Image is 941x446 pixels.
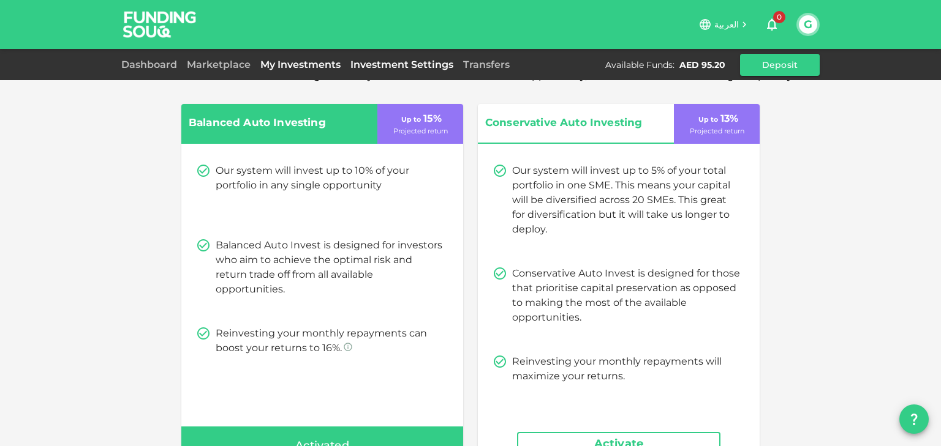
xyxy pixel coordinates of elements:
p: Conservative Auto Invest is designed for those that prioritise capital preservation as opposed to... [512,266,740,325]
a: Investment Settings [346,59,458,70]
span: العربية [714,19,739,30]
span: Up to [698,115,718,124]
a: My Investments [255,59,346,70]
a: Dashboard [121,59,182,70]
p: Reinvesting your monthly repayments will maximize your returns. [512,354,740,384]
p: Balanced Auto Invest is designed for investors who aim to achieve the optimal risk and return tra... [216,238,444,297]
p: Reinvesting your monthly repayments can boost your returns to 16%. [216,326,444,355]
a: Transfers [458,59,515,70]
span: Conservative Auto Investing [485,114,651,132]
span: Balanced Auto Investing [189,114,354,132]
span: Up to [401,115,421,124]
span: 0 [773,11,785,23]
p: 15 % [399,111,442,126]
p: 13 % [696,111,738,126]
button: G [799,15,817,34]
div: Available Funds : [605,59,675,71]
button: 0 [760,12,784,37]
button: Deposit [740,54,820,76]
p: Our system will invest up to 10% of your portfolio in any single opportunity [216,163,444,193]
p: Our system will invest up to 5% of your total portfolio in one SME. This means your capital will ... [512,163,740,237]
p: Projected return [393,126,448,136]
div: AED 95.20 [679,59,725,71]
p: Projected return [690,126,744,136]
a: Marketplace [182,59,255,70]
button: question [899,404,929,434]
